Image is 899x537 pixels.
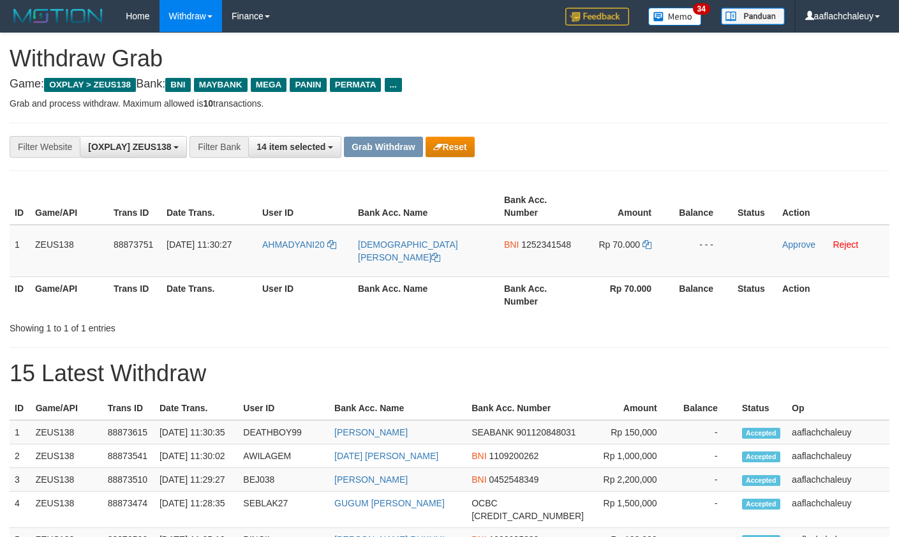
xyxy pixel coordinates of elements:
[238,397,329,420] th: User ID
[676,444,737,468] td: -
[833,239,858,250] a: Reject
[108,188,161,225] th: Trans ID
[103,492,154,528] td: 88873474
[161,276,257,313] th: Date Trans.
[426,137,475,157] button: Reset
[30,188,108,225] th: Game/API
[10,225,30,277] td: 1
[353,276,499,313] th: Bank Acc. Name
[742,499,780,510] span: Accepted
[10,397,31,420] th: ID
[732,188,777,225] th: Status
[114,239,153,250] span: 88873751
[334,451,438,461] a: [DATE] [PERSON_NAME]
[330,78,382,92] span: PERMATA
[742,451,780,462] span: Accepted
[262,239,325,250] span: AHMADYANI20
[721,8,785,25] img: panduan.png
[256,142,325,152] span: 14 item selected
[676,468,737,492] td: -
[10,420,31,444] td: 1
[693,3,710,15] span: 34
[88,142,171,152] span: [OXPLAY] ZEUS138
[787,397,889,420] th: Op
[742,475,780,486] span: Accepted
[353,188,499,225] th: Bank Acc. Name
[472,511,584,521] span: Copy 693817527163 to clipboard
[589,397,676,420] th: Amount
[334,498,445,508] a: GUGUM [PERSON_NAME]
[577,276,671,313] th: Rp 70.000
[44,78,136,92] span: OXPLAY > ZEUS138
[251,78,287,92] span: MEGA
[238,468,329,492] td: BEJ038
[565,8,629,26] img: Feedback.jpg
[489,474,539,485] span: Copy 0452548349 to clipboard
[521,239,571,250] span: Copy 1252341548 to clipboard
[248,136,341,158] button: 14 item selected
[154,444,238,468] td: [DATE] 11:30:02
[358,239,458,262] a: [DEMOGRAPHIC_DATA][PERSON_NAME]
[165,78,190,92] span: BNI
[643,239,651,250] a: Copy 70000 to clipboard
[31,492,103,528] td: ZEUS138
[103,444,154,468] td: 88873541
[10,276,30,313] th: ID
[154,397,238,420] th: Date Trans.
[257,276,353,313] th: User ID
[10,492,31,528] td: 4
[30,225,108,277] td: ZEUS138
[676,397,737,420] th: Balance
[777,188,889,225] th: Action
[737,397,787,420] th: Status
[10,46,889,72] h1: Withdraw Grab
[787,420,889,444] td: aaflachchaleuy
[10,444,31,468] td: 2
[577,188,671,225] th: Amount
[10,78,889,91] h4: Game: Bank:
[499,188,577,225] th: Bank Acc. Number
[472,498,497,508] span: OCBC
[31,444,103,468] td: ZEUS138
[589,468,676,492] td: Rp 2,200,000
[472,427,514,437] span: SEABANK
[10,468,31,492] td: 3
[589,492,676,528] td: Rp 1,500,000
[385,78,402,92] span: ...
[742,428,780,439] span: Accepted
[671,276,732,313] th: Balance
[787,468,889,492] td: aaflachchaleuy
[648,8,702,26] img: Button%20Memo.svg
[103,468,154,492] td: 88873510
[167,239,232,250] span: [DATE] 11:30:27
[777,276,889,313] th: Action
[10,361,889,386] h1: 15 Latest Withdraw
[466,397,589,420] th: Bank Acc. Number
[10,136,80,158] div: Filter Website
[10,188,30,225] th: ID
[499,276,577,313] th: Bank Acc. Number
[154,420,238,444] td: [DATE] 11:30:35
[589,444,676,468] td: Rp 1,000,000
[103,397,154,420] th: Trans ID
[290,78,326,92] span: PANIN
[189,136,248,158] div: Filter Bank
[732,276,777,313] th: Status
[154,492,238,528] td: [DATE] 11:28:35
[194,78,248,92] span: MAYBANK
[589,420,676,444] td: Rp 150,000
[334,474,408,485] a: [PERSON_NAME]
[31,468,103,492] td: ZEUS138
[782,239,815,250] a: Approve
[516,427,576,437] span: Copy 901120848031 to clipboard
[161,188,257,225] th: Date Trans.
[31,397,103,420] th: Game/API
[472,474,486,485] span: BNI
[10,97,889,110] p: Grab and process withdraw. Maximum allowed is transactions.
[80,136,187,158] button: [OXPLAY] ZEUS138
[676,420,737,444] td: -
[103,420,154,444] td: 88873615
[262,239,336,250] a: AHMADYANI20
[257,188,353,225] th: User ID
[108,276,161,313] th: Trans ID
